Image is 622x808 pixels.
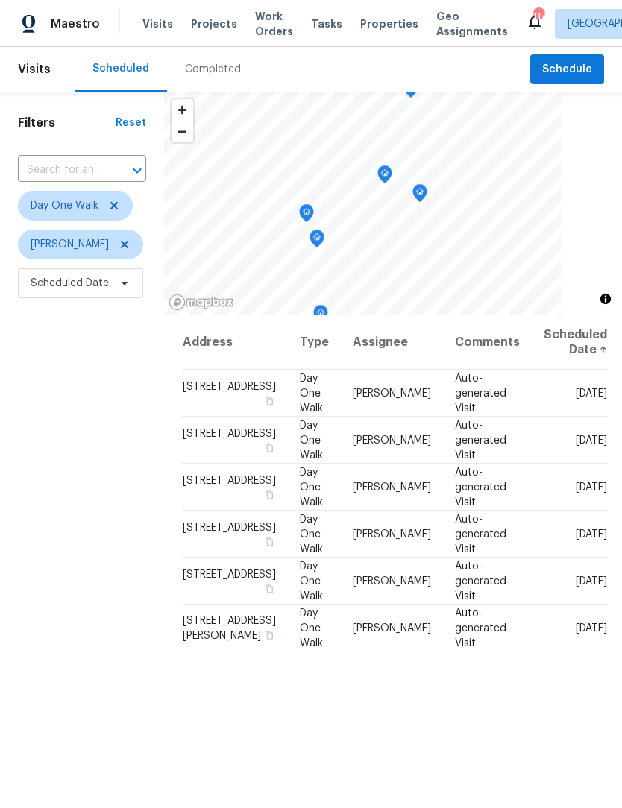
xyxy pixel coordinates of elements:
[169,294,234,311] a: Mapbox homepage
[455,561,506,601] span: Auto-generated Visit
[92,61,149,76] div: Scheduled
[530,54,604,85] button: Schedule
[576,575,607,586] span: [DATE]
[300,607,323,648] span: Day One Walk
[183,428,276,438] span: [STREET_ADDRESS]
[172,99,193,121] button: Zoom in
[288,315,341,370] th: Type
[191,16,237,31] span: Projects
[455,420,506,460] span: Auto-generated Visit
[116,116,146,130] div: Reset
[263,628,276,641] button: Copy Address
[255,9,293,39] span: Work Orders
[299,204,314,227] div: Map marker
[360,16,418,31] span: Properties
[263,394,276,407] button: Copy Address
[601,291,610,307] span: Toggle attribution
[443,315,532,370] th: Comments
[576,482,607,492] span: [DATE]
[300,373,323,413] span: Day One Walk
[353,388,431,398] span: [PERSON_NAME]
[18,116,116,130] h1: Filters
[455,607,506,648] span: Auto-generated Visit
[164,92,562,315] canvas: Map
[31,237,109,252] span: [PERSON_NAME]
[455,373,506,413] span: Auto-generated Visit
[353,528,431,539] span: [PERSON_NAME]
[311,19,342,29] span: Tasks
[183,615,276,640] span: [STREET_ADDRESS][PERSON_NAME]
[353,622,431,633] span: [PERSON_NAME]
[455,514,506,554] span: Auto-generated Visit
[263,487,276,501] button: Copy Address
[31,198,98,213] span: Day One Walk
[353,482,431,492] span: [PERSON_NAME]
[172,121,193,142] button: Zoom out
[300,467,323,507] span: Day One Walk
[31,276,109,291] span: Scheduled Date
[263,534,276,548] button: Copy Address
[127,160,148,181] button: Open
[313,305,328,328] div: Map marker
[263,581,276,595] button: Copy Address
[183,569,276,579] span: [STREET_ADDRESS]
[455,467,506,507] span: Auto-generated Visit
[183,475,276,485] span: [STREET_ADDRESS]
[310,230,324,253] div: Map marker
[436,9,508,39] span: Geo Assignments
[142,16,173,31] span: Visits
[353,435,431,445] span: [PERSON_NAME]
[412,184,427,207] div: Map marker
[263,441,276,454] button: Copy Address
[51,16,100,31] span: Maestro
[341,315,443,370] th: Assignee
[183,381,276,391] span: [STREET_ADDRESS]
[576,388,607,398] span: [DATE]
[576,528,607,539] span: [DATE]
[185,62,241,77] div: Completed
[532,315,608,370] th: Scheduled Date ↑
[377,165,392,189] div: Map marker
[300,514,323,554] span: Day One Walk
[18,159,104,182] input: Search for an address...
[18,53,51,86] span: Visits
[172,121,193,142] span: Zoom out
[183,522,276,532] span: [STREET_ADDRESS]
[576,435,607,445] span: [DATE]
[300,561,323,601] span: Day One Walk
[353,575,431,586] span: [PERSON_NAME]
[597,290,615,308] button: Toggle attribution
[576,622,607,633] span: [DATE]
[533,9,544,24] div: 117
[542,60,592,79] span: Schedule
[300,420,323,460] span: Day One Walk
[182,315,288,370] th: Address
